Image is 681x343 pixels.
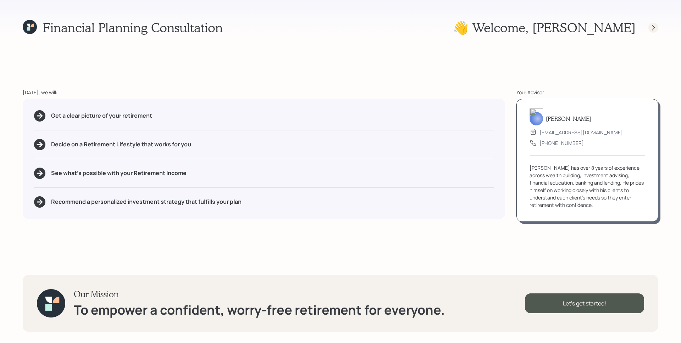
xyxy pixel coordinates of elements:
h1: To empower a confident, worry-free retirement for everyone. [74,302,445,317]
div: [PERSON_NAME] has over 8 years of experience across wealth building, investment advising, financi... [530,164,645,209]
h5: Recommend a personalized investment strategy that fulfills your plan [51,198,242,205]
div: [EMAIL_ADDRESS][DOMAIN_NAME] [539,129,623,136]
h5: See what's possible with your Retirement Income [51,170,187,176]
div: Let's get started! [525,293,644,313]
h5: [PERSON_NAME] [546,115,591,122]
h3: Our Mission [74,289,445,299]
h1: Financial Planning Consultation [43,20,223,35]
h5: Decide on a Retirement Lifestyle that works for you [51,141,191,148]
div: [DATE], we will: [23,89,505,96]
div: [PHONE_NUMBER] [539,139,584,147]
h5: Get a clear picture of your retirement [51,112,152,119]
div: Your Advisor [516,89,658,96]
h1: 👋 Welcome , [PERSON_NAME] [453,20,636,35]
img: james-distasi-headshot.png [530,108,543,125]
